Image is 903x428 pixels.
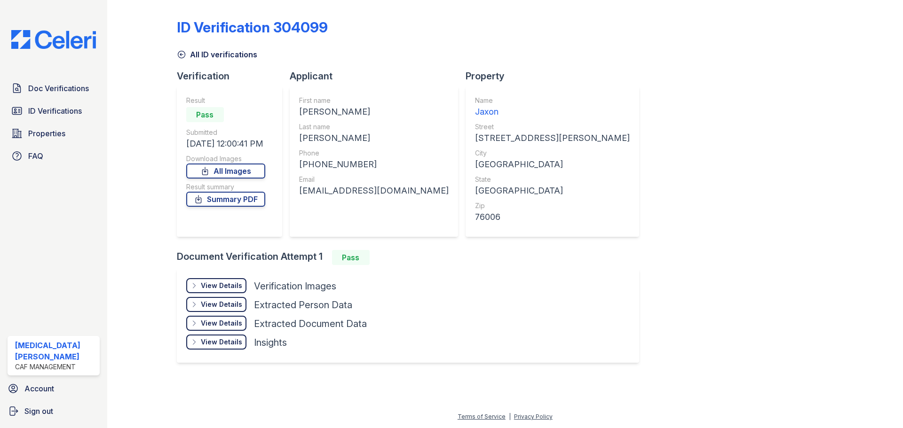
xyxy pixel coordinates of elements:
div: Result summary [186,182,265,192]
div: Submitted [186,128,265,137]
div: Insights [254,336,287,349]
div: [PERSON_NAME] [299,105,449,118]
div: 76006 [475,210,630,224]
div: | [509,413,511,420]
a: Account [4,379,103,398]
div: [STREET_ADDRESS][PERSON_NAME] [475,132,630,145]
div: State [475,175,630,184]
a: Summary PDF [186,192,265,207]
div: Pass [186,107,224,122]
a: Privacy Policy [514,413,553,420]
span: Doc Verifications [28,83,89,94]
img: CE_Logo_Blue-a8612792a0a2168367f1c8372b55b34899dd931a85d93a1a3d3e32e68fde9ad4.png [4,30,103,49]
div: Jaxon [475,105,630,118]
div: Document Verification Attempt 1 [177,250,647,265]
div: [PERSON_NAME] [299,132,449,145]
span: ID Verifications [28,105,82,117]
div: Phone [299,148,449,158]
a: Doc Verifications [8,79,100,98]
span: Properties [28,128,65,139]
div: Extracted Document Data [254,317,367,330]
div: Applicant [290,70,466,83]
div: [GEOGRAPHIC_DATA] [475,158,630,171]
a: Terms of Service [458,413,506,420]
div: First name [299,96,449,105]
div: CAF Management [15,362,96,372]
span: FAQ [28,150,43,162]
div: View Details [201,337,242,347]
div: [EMAIL_ADDRESS][DOMAIN_NAME] [299,184,449,197]
div: Zip [475,201,630,210]
div: [DATE] 12:00:41 PM [186,137,265,150]
div: View Details [201,281,242,290]
div: [PHONE_NUMBER] [299,158,449,171]
a: All ID verifications [177,49,257,60]
div: View Details [201,300,242,309]
iframe: chat widget [863,390,894,419]
a: All Images [186,163,265,179]
div: Result [186,96,265,105]
div: ID Verification 304099 [177,19,328,36]
div: Last name [299,122,449,132]
a: ID Verifications [8,101,100,120]
div: View Details [201,319,242,328]
div: Download Images [186,154,265,163]
div: Property [466,70,647,83]
div: City [475,148,630,158]
div: Verification Images [254,280,336,293]
span: Account [24,383,54,394]
div: Verification [177,70,290,83]
div: [MEDICAL_DATA][PERSON_NAME] [15,340,96,362]
div: Name [475,96,630,105]
a: FAQ [8,147,100,165]
a: Sign out [4,402,103,420]
div: Extracted Person Data [254,298,352,311]
a: Properties [8,124,100,143]
div: Street [475,122,630,132]
span: Sign out [24,405,53,417]
a: Name Jaxon [475,96,630,118]
div: [GEOGRAPHIC_DATA] [475,184,630,197]
div: Pass [332,250,370,265]
div: Email [299,175,449,184]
